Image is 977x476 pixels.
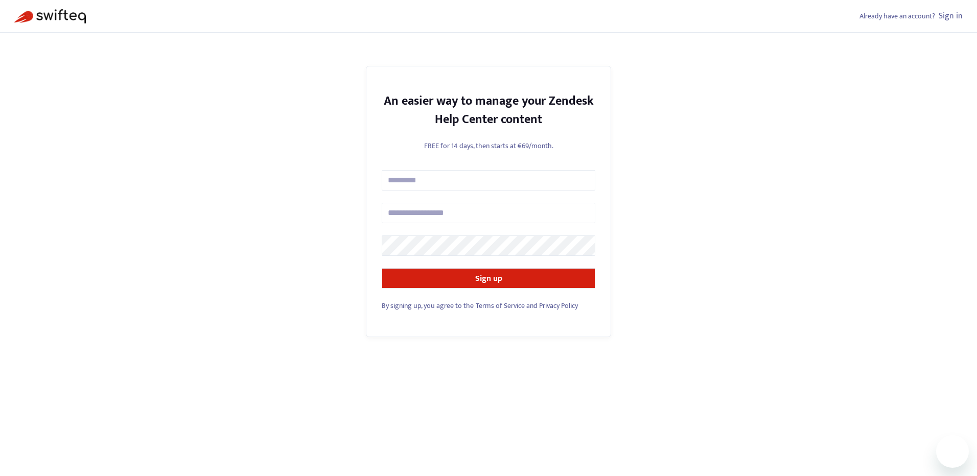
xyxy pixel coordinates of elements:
[939,9,963,23] a: Sign in
[936,435,969,468] iframe: Przycisk umożliwiający otwarcie okna komunikatora
[384,91,594,130] strong: An easier way to manage your Zendesk Help Center content
[14,9,86,23] img: Swifteq
[382,268,595,289] button: Sign up
[475,272,502,285] strong: Sign up
[476,300,525,312] a: Terms of Service
[382,300,474,312] span: By signing up, you agree to the
[382,300,595,311] div: and
[859,10,935,22] span: Already have an account?
[539,300,578,312] a: Privacy Policy
[382,140,595,151] p: FREE for 14 days, then starts at €69/month.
